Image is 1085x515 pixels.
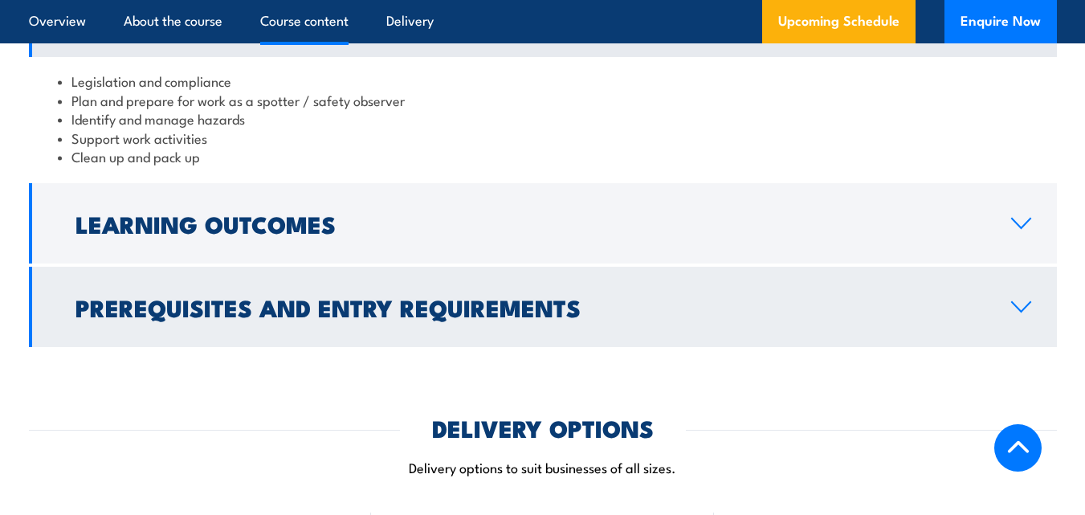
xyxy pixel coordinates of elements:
[75,296,985,317] h2: Prerequisites and Entry Requirements
[58,129,1028,147] li: Support work activities
[75,213,985,234] h2: Learning Outcomes
[58,72,1028,90] li: Legislation and compliance
[58,91,1028,109] li: Plan and prepare for work as a spotter / safety observer
[58,147,1028,166] li: Clean up and pack up
[58,109,1028,128] li: Identify and manage hazards
[29,267,1057,347] a: Prerequisites and Entry Requirements
[432,417,654,438] h2: DELIVERY OPTIONS
[29,183,1057,264] a: Learning Outcomes
[29,458,1057,476] p: Delivery options to suit businesses of all sizes.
